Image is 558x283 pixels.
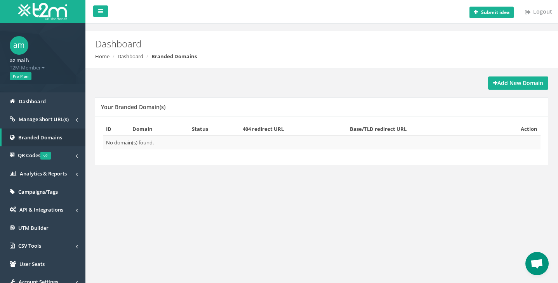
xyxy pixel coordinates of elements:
[19,260,45,267] span: User Seats
[493,79,543,87] strong: Add New Domain
[10,55,76,71] a: az mail\ T2M Member
[101,104,165,110] h5: Your Branded Domain(s)
[103,136,541,149] td: No domain(s) found.
[18,188,58,195] span: Campaigns/Tags
[19,206,63,213] span: API & Integrations
[10,36,28,55] span: am
[469,7,514,18] button: Submit idea
[18,134,62,141] span: Branded Domains
[129,122,189,136] th: Domain
[525,252,549,275] div: Open chat
[18,3,67,20] img: T2M
[151,53,197,60] strong: Branded Domains
[10,57,29,64] strong: az mail\
[95,53,110,60] a: Home
[481,9,509,16] b: Submit idea
[18,242,41,249] span: CSV Tools
[103,122,129,136] th: ID
[489,122,541,136] th: Action
[18,224,49,231] span: UTM Builder
[40,152,51,160] span: v2
[240,122,347,136] th: 404 redirect URL
[19,116,69,123] span: Manage Short URL(s)
[20,170,67,177] span: Analytics & Reports
[10,72,31,80] span: Pro Plan
[347,122,489,136] th: Base/TLD redirect URL
[18,152,51,159] span: QR Codes
[189,122,240,136] th: Status
[488,76,548,90] a: Add New Domain
[95,39,471,49] h2: Dashboard
[118,53,143,60] a: Dashboard
[19,98,46,105] span: Dashboard
[10,64,76,71] span: T2M Member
